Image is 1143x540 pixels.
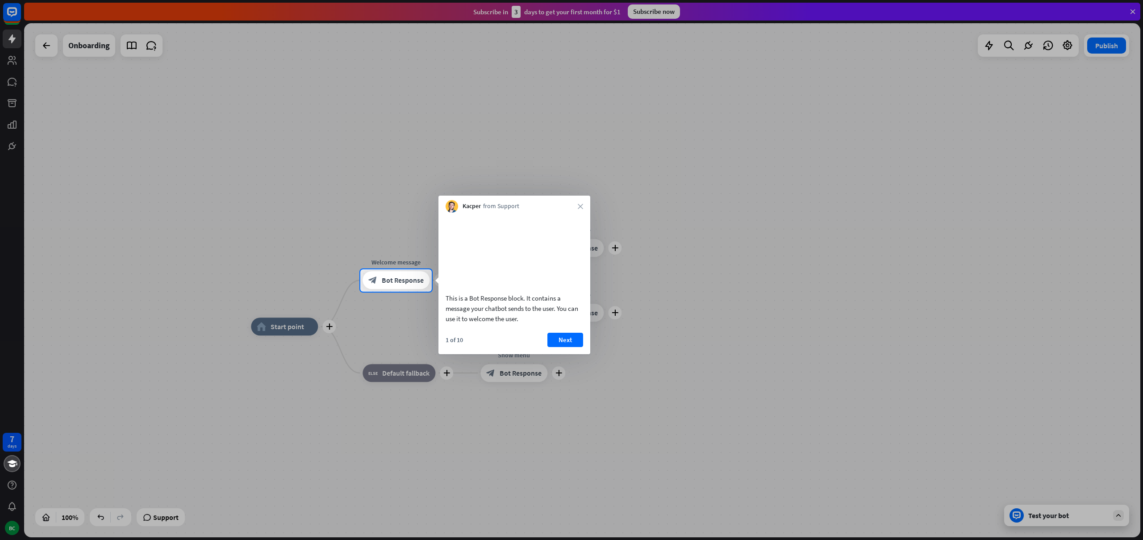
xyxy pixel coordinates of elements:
span: from Support [483,202,519,211]
span: Kacper [463,202,481,211]
i: block_bot_response [368,276,377,285]
span: Bot Response [382,276,424,285]
button: Next [547,333,583,347]
div: 1 of 10 [446,336,463,344]
button: Open LiveChat chat widget [7,4,34,30]
div: This is a Bot Response block. It contains a message your chatbot sends to the user. You can use i... [446,293,583,324]
i: close [578,204,583,209]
